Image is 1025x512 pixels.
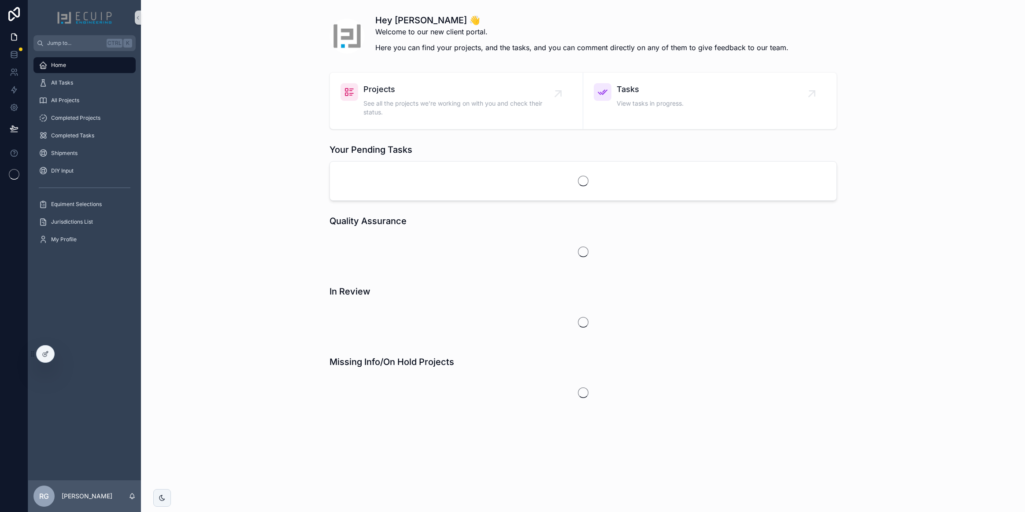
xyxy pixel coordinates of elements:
[33,232,136,247] a: My Profile
[51,114,100,122] span: Completed Projects
[33,75,136,91] a: All Tasks
[33,110,136,126] a: Completed Projects
[57,11,112,25] img: App logo
[363,83,558,96] span: Projects
[107,39,122,48] span: Ctrl
[33,145,136,161] a: Shipments
[51,167,74,174] span: DIY Input
[28,51,141,259] div: scrollable content
[51,62,66,69] span: Home
[33,214,136,230] a: Jurisdictions List
[363,99,558,117] span: See all the projects we're working on with you and check their status.
[329,356,454,368] h1: Missing Info/On Hold Projects
[51,236,77,243] span: My Profile
[375,14,788,26] h1: Hey [PERSON_NAME] 👋
[62,492,112,501] p: [PERSON_NAME]
[51,132,94,139] span: Completed Tasks
[33,57,136,73] a: Home
[51,218,93,225] span: Jurisdictions List
[375,26,788,37] p: Welcome to our new client portal.
[51,201,102,208] span: Equiment Selections
[329,144,412,156] h1: Your Pending Tasks
[51,97,79,104] span: All Projects
[375,42,788,53] p: Here you can find your projects, and the tasks, and you can comment directly on any of them to gi...
[47,40,103,47] span: Jump to...
[39,491,49,501] span: RG
[33,196,136,212] a: Equiment Selections
[617,99,684,108] span: View tasks in progress.
[617,83,684,96] span: Tasks
[33,128,136,144] a: Completed Tasks
[33,163,136,179] a: DIY Input
[33,35,136,51] button: Jump to...CtrlK
[33,92,136,108] a: All Projects
[124,40,131,47] span: K
[329,285,370,298] h1: In Review
[583,73,836,129] a: TasksView tasks in progress.
[329,215,407,227] h1: Quality Assurance
[51,79,73,86] span: All Tasks
[51,150,78,157] span: Shipments
[330,73,583,129] a: ProjectsSee all the projects we're working on with you and check their status.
